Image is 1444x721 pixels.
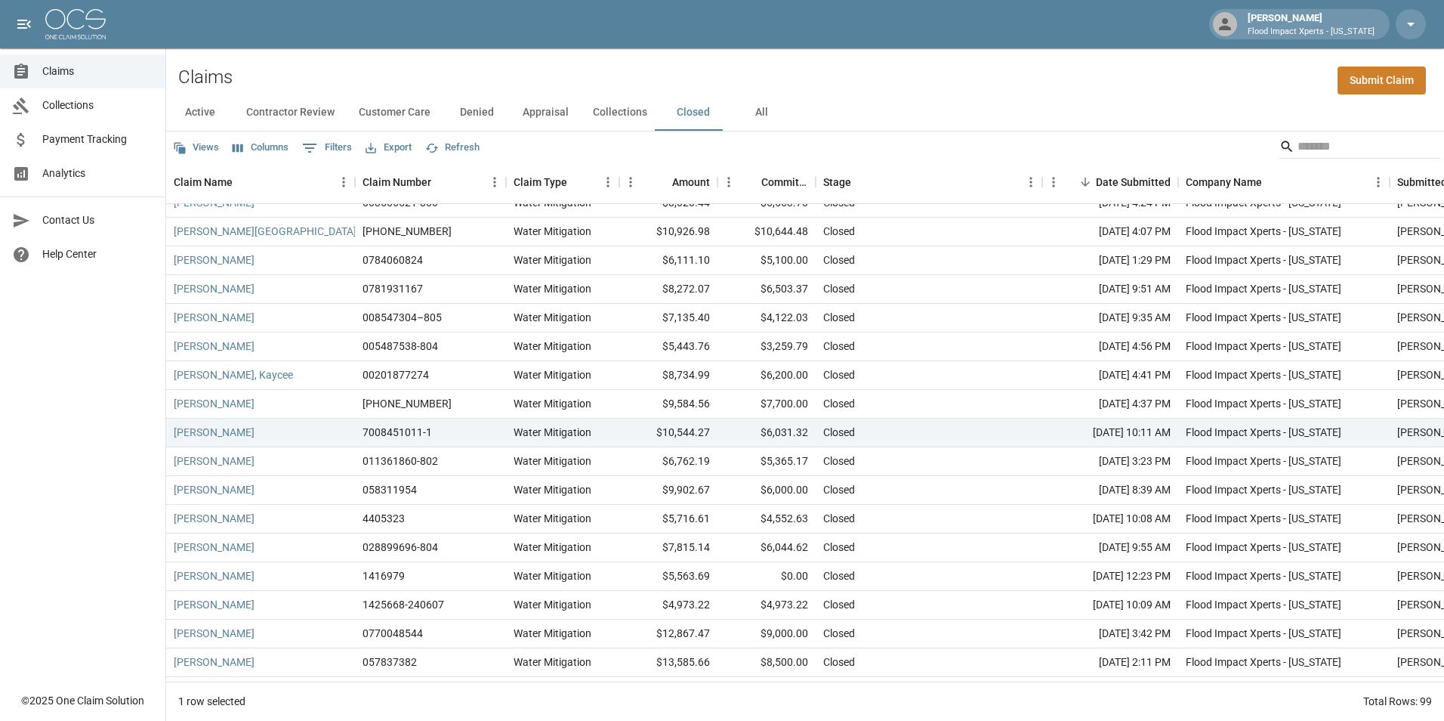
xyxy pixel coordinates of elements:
[174,654,255,670] a: [PERSON_NAME]
[659,94,727,131] button: Closed
[431,172,452,193] button: Sort
[42,132,153,147] span: Payment Tracking
[363,597,444,612] div: 1425668-240607
[1186,626,1341,641] div: Flood Impact Xperts - Colorado
[717,361,816,390] div: $6,200.00
[514,597,591,612] div: Water Mitigation
[363,310,442,325] div: 008547304–805
[1042,361,1178,390] div: [DATE] 4:41 PM
[651,172,672,193] button: Sort
[823,339,855,354] div: Closed
[355,161,506,203] div: Claim Number
[363,568,405,583] div: 1416979
[174,597,255,612] a: [PERSON_NAME]
[619,390,717,419] div: $9,584.56
[363,339,438,354] div: 005487538-804
[823,597,855,612] div: Closed
[619,648,717,677] div: $13,585.66
[717,591,816,620] div: $4,973.22
[166,161,355,203] div: Claim Name
[581,94,659,131] button: Collections
[619,161,717,203] div: Amount
[717,246,816,275] div: $5,100.00
[1186,482,1341,497] div: Flood Impact Xperts - Colorado
[514,511,591,526] div: Water Mitigation
[597,171,619,193] button: Menu
[619,171,642,193] button: Menu
[823,482,855,497] div: Closed
[727,94,795,131] button: All
[42,97,153,113] span: Collections
[363,626,423,641] div: 0770048544
[1186,453,1341,469] div: Flood Impact Xperts - Colorado
[514,339,591,354] div: Water Mitigation
[514,568,591,583] div: Water Mitigation
[166,94,1444,131] div: dynamic tabs
[363,453,438,469] div: 011361860-802
[1186,654,1341,670] div: Flood Impact Xperts - Colorado
[1042,534,1178,562] div: [DATE] 9:55 AM
[362,136,415,159] button: Export
[1042,447,1178,476] div: [DATE] 3:23 PM
[1042,620,1178,648] div: [DATE] 3:42 PM
[1186,224,1341,239] div: Flood Impact Xperts - Colorado
[717,620,816,648] div: $9,000.00
[169,136,223,159] button: Views
[1242,11,1381,38] div: [PERSON_NAME]
[174,161,233,203] div: Claim Name
[332,171,355,193] button: Menu
[506,161,619,203] div: Claim Type
[166,94,234,131] button: Active
[1186,252,1341,268] div: Flood Impact Xperts - Colorado
[514,482,591,497] div: Water Mitigation
[823,396,855,411] div: Closed
[514,626,591,641] div: Water Mitigation
[823,367,855,382] div: Closed
[174,626,255,641] a: [PERSON_NAME]
[9,9,39,39] button: open drawer
[298,136,356,160] button: Show filters
[816,161,1042,203] div: Stage
[1186,367,1341,382] div: Flood Impact Xperts - Colorado
[717,562,816,591] div: $0.00
[174,453,255,469] a: [PERSON_NAME]
[514,367,591,382] div: Water Mitigation
[1338,67,1426,94] a: Submit Claim
[363,511,405,526] div: 4405323
[1262,172,1283,193] button: Sort
[42,246,153,262] span: Help Center
[1186,310,1341,325] div: Flood Impact Xperts - Colorado
[1042,390,1178,419] div: [DATE] 4:37 PM
[823,626,855,641] div: Closed
[1042,171,1065,193] button: Menu
[174,482,255,497] a: [PERSON_NAME]
[717,447,816,476] div: $5,365.17
[619,361,717,390] div: $8,734.99
[717,390,816,419] div: $7,700.00
[174,511,255,526] a: [PERSON_NAME]
[672,161,710,203] div: Amount
[823,425,855,440] div: Closed
[363,482,417,497] div: 058311954
[1363,694,1432,709] div: Total Rows: 99
[1178,161,1390,203] div: Company Name
[514,224,591,239] div: Water Mitigation
[233,172,254,193] button: Sort
[1186,161,1262,203] div: Company Name
[823,161,851,203] div: Stage
[1186,396,1341,411] div: Flood Impact Xperts - Colorado
[178,694,245,709] div: 1 row selected
[1020,171,1042,193] button: Menu
[619,562,717,591] div: $5,563.69
[1186,568,1341,583] div: Flood Impact Xperts - Colorado
[619,246,717,275] div: $6,111.10
[21,693,144,708] div: © 2025 One Claim Solution
[717,648,816,677] div: $8,500.00
[619,534,717,562] div: $7,815.14
[1042,419,1178,447] div: [DATE] 10:11 AM
[1042,562,1178,591] div: [DATE] 12:23 PM
[823,540,855,555] div: Closed
[1367,171,1390,193] button: Menu
[1042,275,1178,304] div: [DATE] 9:51 AM
[174,568,255,583] a: [PERSON_NAME]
